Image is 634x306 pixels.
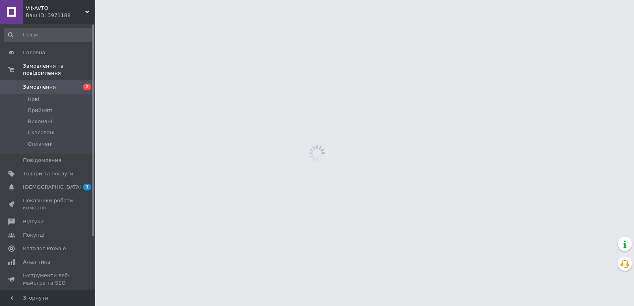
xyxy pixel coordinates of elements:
[83,84,91,90] span: 2
[28,96,39,103] span: Нові
[26,5,85,12] span: Vit-AVTO
[83,184,91,190] span: 1
[28,129,55,136] span: Скасовані
[23,170,73,177] span: Товари та послуги
[28,141,53,148] span: Оплачені
[23,232,44,239] span: Покупці
[23,63,95,77] span: Замовлення та повідомлення
[23,157,61,164] span: Повідомлення
[28,107,52,114] span: Прийняті
[23,84,56,91] span: Замовлення
[23,272,73,286] span: Інструменти веб-майстра та SEO
[23,49,45,56] span: Головна
[26,12,95,19] div: Ваш ID: 3971188
[4,28,94,42] input: Пошук
[23,197,73,211] span: Показники роботи компанії
[23,245,66,252] span: Каталог ProSale
[23,258,50,266] span: Аналітика
[28,118,52,125] span: Виконані
[23,218,44,225] span: Відгуки
[23,184,82,191] span: [DEMOGRAPHIC_DATA]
